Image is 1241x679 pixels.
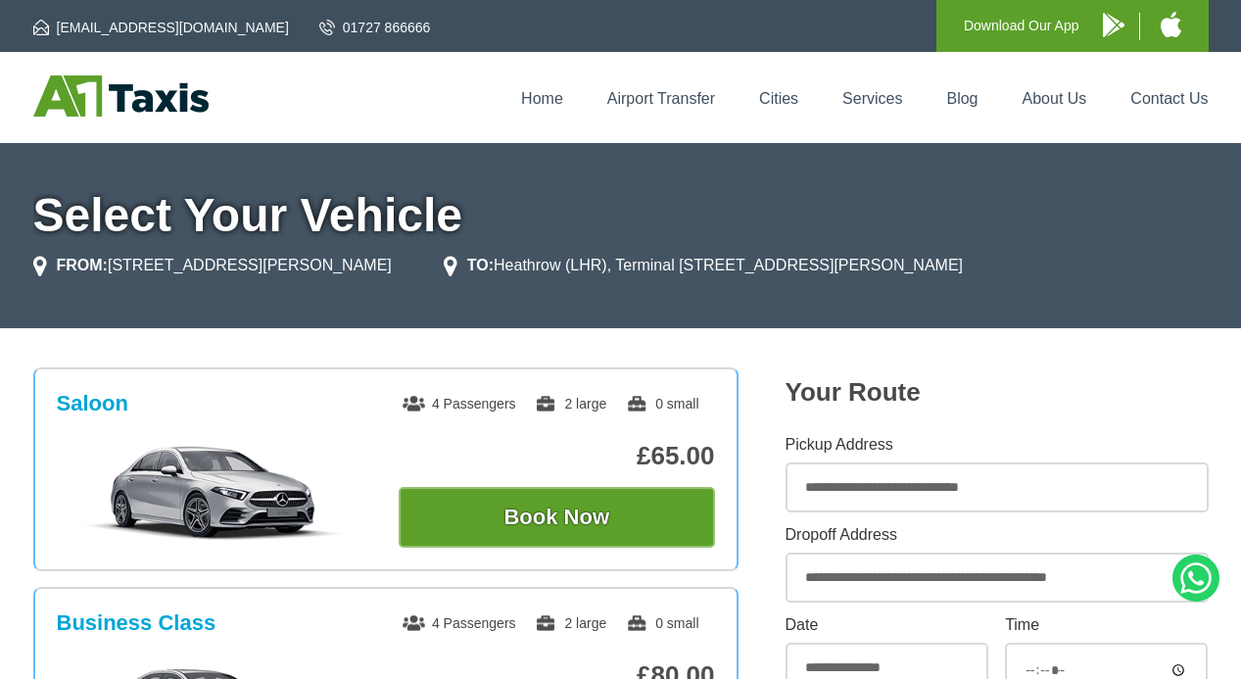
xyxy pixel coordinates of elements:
label: Dropoff Address [786,527,1209,543]
a: Home [521,90,563,107]
h3: Saloon [57,391,128,416]
a: Blog [946,90,978,107]
img: Saloon [67,444,361,542]
span: 2 large [535,615,606,631]
label: Time [1005,617,1208,633]
a: Airport Transfer [607,90,715,107]
a: 01727 866666 [319,18,431,37]
img: A1 Taxis iPhone App [1161,12,1181,37]
img: A1 Taxis Android App [1103,13,1124,37]
h1: Select Your Vehicle [33,192,1209,239]
img: A1 Taxis St Albans LTD [33,75,209,117]
span: 2 large [535,396,606,412]
strong: FROM: [57,257,108,273]
h3: Business Class [57,610,216,636]
button: Book Now [399,487,715,548]
span: 4 Passengers [403,396,516,412]
a: About Us [1023,90,1087,107]
p: £65.00 [399,441,715,471]
label: Date [786,617,988,633]
a: Cities [759,90,798,107]
a: [EMAIL_ADDRESS][DOMAIN_NAME] [33,18,289,37]
span: 0 small [626,615,698,631]
a: Services [842,90,902,107]
span: 0 small [626,396,698,412]
h2: Your Route [786,377,1209,408]
a: Contact Us [1130,90,1208,107]
span: 4 Passengers [403,615,516,631]
li: [STREET_ADDRESS][PERSON_NAME] [33,254,392,277]
label: Pickup Address [786,437,1209,453]
p: Download Our App [964,14,1079,38]
li: Heathrow (LHR), Terminal [STREET_ADDRESS][PERSON_NAME] [444,254,963,277]
strong: TO: [467,257,494,273]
